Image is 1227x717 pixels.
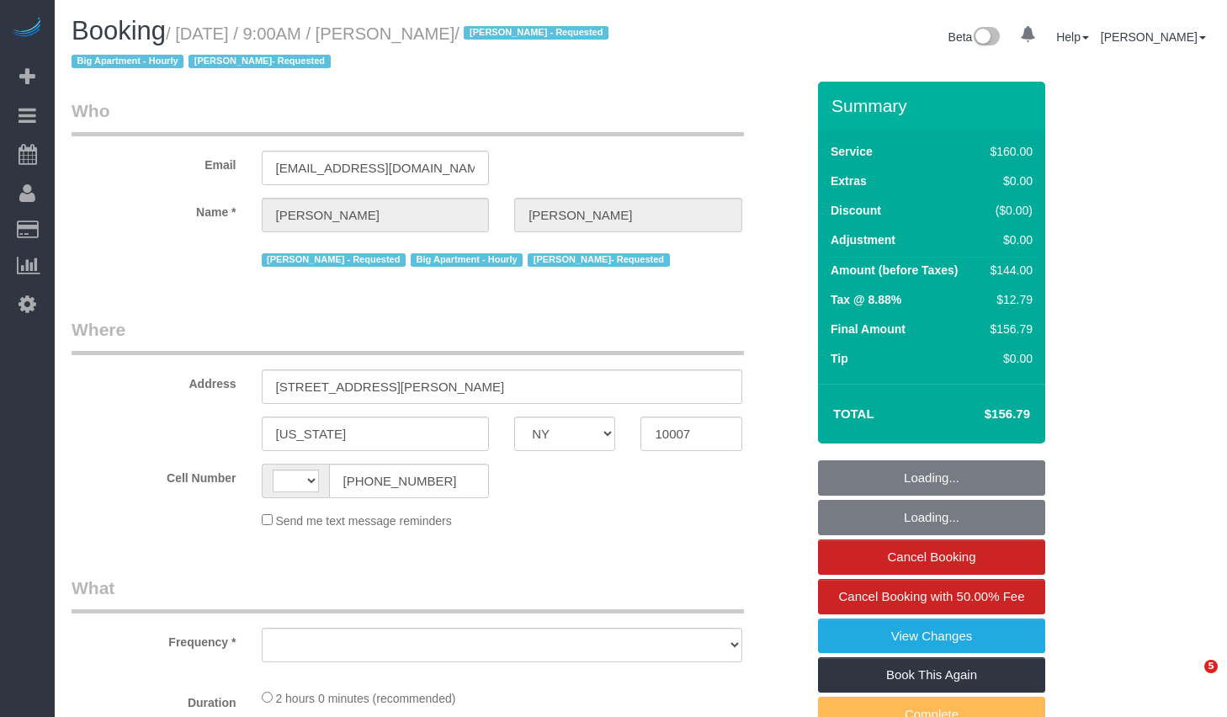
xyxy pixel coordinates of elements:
div: $12.79 [984,291,1033,308]
div: $0.00 [984,173,1033,189]
legend: What [72,576,744,613]
legend: Who [72,98,744,136]
label: Cell Number [59,464,249,486]
span: [PERSON_NAME]- Requested [528,253,669,267]
span: Cancel Booking with 50.00% Fee [839,589,1025,603]
span: 2 hours 0 minutes (recommended) [275,692,455,705]
a: Beta [948,30,1001,44]
label: Extras [831,173,867,189]
input: Zip Code [640,417,741,451]
div: $160.00 [984,143,1033,160]
label: Adjustment [831,231,895,248]
a: [PERSON_NAME] [1101,30,1206,44]
a: Cancel Booking with 50.00% Fee [818,579,1045,614]
a: Book This Again [818,657,1045,693]
h3: Summary [831,96,1037,115]
label: Name * [59,198,249,220]
div: $0.00 [984,350,1033,367]
span: [PERSON_NAME]- Requested [189,55,330,68]
input: Email [262,151,490,185]
label: Frequency * [59,628,249,651]
label: Duration [59,688,249,711]
label: Address [59,369,249,392]
label: Amount (before Taxes) [831,262,958,279]
a: Cancel Booking [818,539,1045,575]
legend: Where [72,317,744,355]
label: Discount [831,202,881,219]
label: Service [831,143,873,160]
iframe: Intercom live chat [1170,660,1210,700]
div: $156.79 [984,321,1033,337]
img: New interface [972,27,1000,49]
label: Tax @ 8.88% [831,291,901,308]
input: First Name [262,198,490,232]
span: [PERSON_NAME] - Requested [464,26,608,40]
input: Last Name [514,198,742,232]
span: Booking [72,16,166,45]
a: View Changes [818,619,1045,654]
img: Automaid Logo [10,17,44,40]
span: Big Apartment - Hourly [72,55,183,68]
input: Cell Number [329,464,490,498]
strong: Total [833,406,874,421]
label: Tip [831,350,848,367]
div: ($0.00) [984,202,1033,219]
a: Help [1056,30,1089,44]
span: [PERSON_NAME] - Requested [262,253,406,267]
div: $0.00 [984,231,1033,248]
input: City [262,417,490,451]
span: 5 [1204,660,1218,673]
small: / [DATE] / 9:00AM / [PERSON_NAME] [72,24,613,72]
label: Email [59,151,249,173]
h4: $156.79 [934,407,1030,422]
div: $144.00 [984,262,1033,279]
span: Send me text message reminders [275,514,451,528]
label: Final Amount [831,321,906,337]
span: Big Apartment - Hourly [411,253,523,267]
